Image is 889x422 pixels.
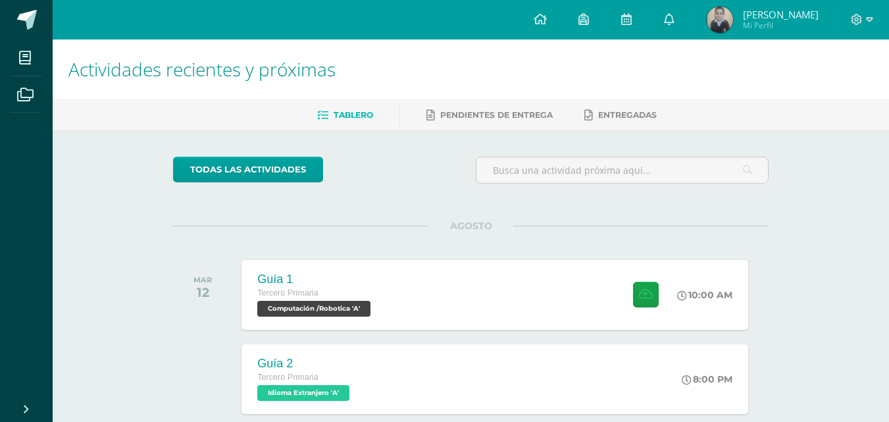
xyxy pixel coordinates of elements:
[257,385,349,401] span: Idioma Extranjero 'A'
[682,373,732,385] div: 8:00 PM
[429,220,513,232] span: AGOSTO
[334,110,373,120] span: Tablero
[257,301,370,317] span: Computación /Robotica 'A'
[584,105,657,126] a: Entregadas
[68,57,336,82] span: Actividades recientes y próximas
[743,20,819,31] span: Mi Perfil
[173,157,323,182] a: todas las Actividades
[476,157,768,183] input: Busca una actividad próxima aquí...
[426,105,553,126] a: Pendientes de entrega
[193,284,212,300] div: 12
[317,105,373,126] a: Tablero
[257,288,318,298] span: Tercero Primaria
[257,357,353,371] div: Guía 2
[677,289,732,301] div: 10:00 AM
[257,373,318,382] span: Tercero Primaria
[193,275,212,284] div: MAR
[707,7,733,33] img: 341f325d86bdcaf49be3bb6f1b50af4d.png
[743,8,819,21] span: [PERSON_NAME]
[257,273,374,286] div: Guía 1
[598,110,657,120] span: Entregadas
[440,110,553,120] span: Pendientes de entrega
